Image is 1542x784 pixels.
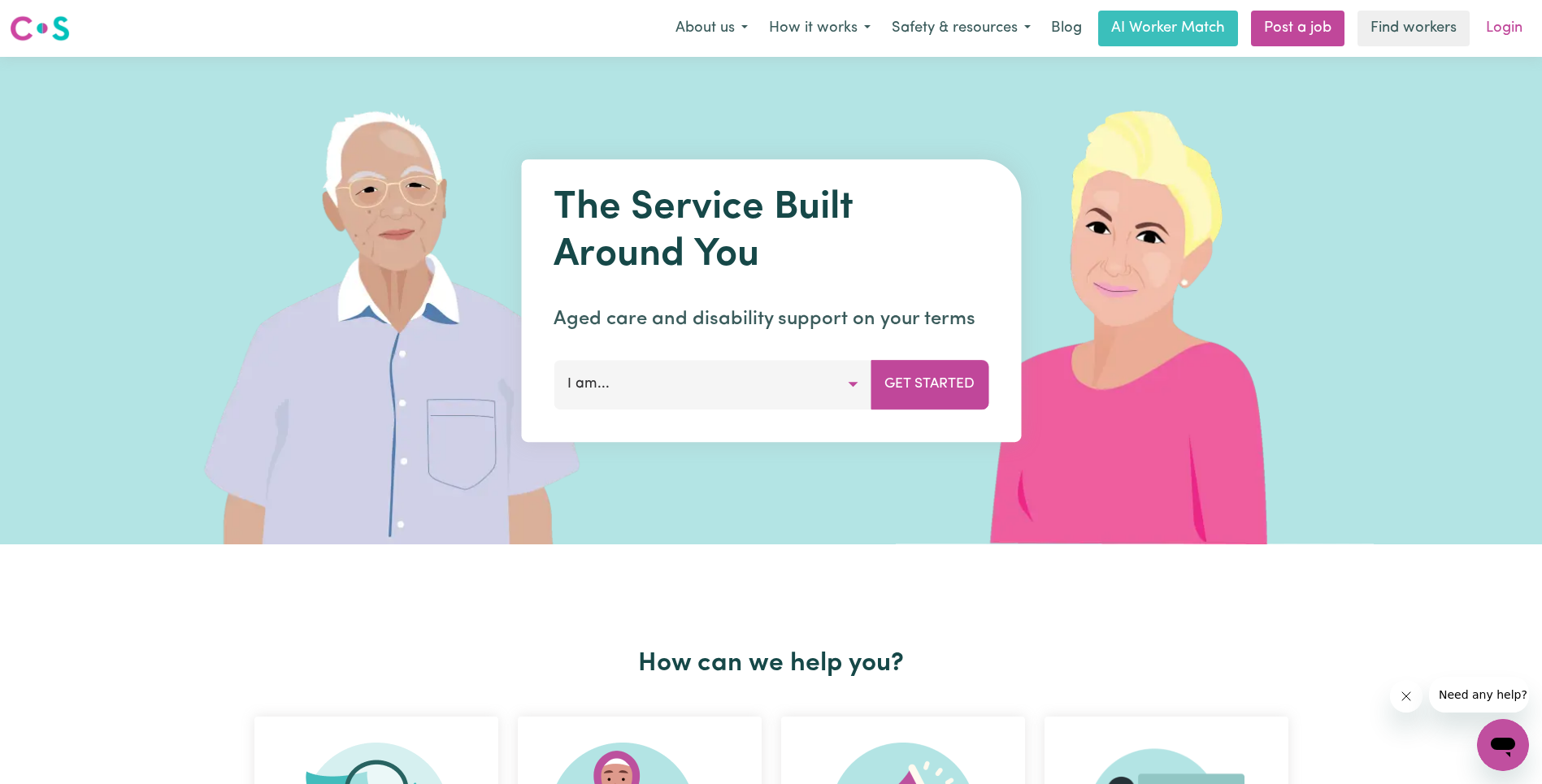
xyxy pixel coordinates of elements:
iframe: Message from company [1429,677,1529,713]
button: Get Started [871,360,988,409]
a: Careseekers logo [10,10,70,47]
a: AI Worker Match [1098,11,1238,46]
iframe: Button to launch messaging window [1477,719,1529,771]
button: Safety & resources [881,11,1041,45]
img: Careseekers logo [10,14,70,43]
a: Find workers [1357,11,1470,46]
h2: How can we help you? [245,648,1298,679]
h1: The Service Built Around You [554,185,988,279]
p: Aged care and disability support on your terms [554,305,988,334]
a: Blog [1041,11,1092,46]
a: Post a job [1251,11,1344,46]
button: About us [665,11,758,45]
button: I am... [554,360,871,409]
a: Login [1476,11,1532,46]
button: How it works [758,11,881,45]
iframe: Close message [1390,680,1423,713]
